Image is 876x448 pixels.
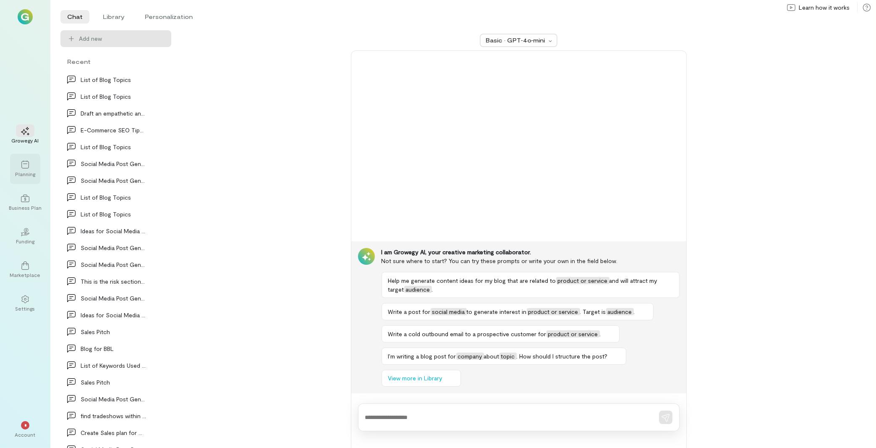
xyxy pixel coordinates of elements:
span: product or service [547,330,600,337]
div: This is the risk section of my business plan: G… [81,277,146,286]
a: Business Plan [10,187,40,218]
span: company [456,353,484,360]
div: Draft an empathetic and solution-oriented respons… [81,109,146,118]
div: List of Blog Topics [81,193,146,202]
span: . Target is [580,308,606,315]
div: Sales Pitch [81,378,146,387]
span: View more in Library [388,374,442,382]
a: Marketplace [10,255,40,285]
div: Planning [15,171,35,177]
span: to generate interest in [467,308,527,315]
span: audience [404,286,432,293]
div: List of Blog Topics [81,142,146,151]
div: I am Growegy AI, your creative marketing collaborator. [382,248,680,256]
span: social media [431,308,467,315]
div: Business Plan [9,204,42,211]
button: Write a post forsocial mediato generate interest inproduct or service. Target isaudience. [382,303,654,320]
div: Settings [16,305,35,312]
li: Personalization [138,10,199,24]
div: Recent [60,57,171,66]
div: Ideas for Social Media about Company or Product [81,311,146,319]
span: . [600,330,601,337]
div: Basic · GPT‑4o‑mini [486,36,546,45]
button: View more in Library [382,370,461,387]
span: product or service [556,277,609,284]
div: List of Blog Topics [81,210,146,219]
span: Learn how it works [799,3,850,12]
div: E-Commerce SEO Tips and Tricks [81,126,146,134]
div: List of Blog Topics [81,92,146,101]
div: *Account [10,414,40,445]
button: Help me generate content ideas for my blog that are related toproduct or serviceand will attract ... [382,272,680,298]
a: Funding [10,221,40,251]
span: audience [606,308,634,315]
span: . [634,308,635,315]
div: Social Media Post Generation [81,176,146,185]
span: about [484,353,499,360]
span: Write a post for [388,308,431,315]
div: Growegy AI [12,137,39,144]
div: List of Blog Topics [81,75,146,84]
li: Library [96,10,131,24]
span: I’m writing a blog post for [388,353,456,360]
span: product or service [527,308,580,315]
button: I’m writing a blog post forcompanyabouttopic. How should I structure the post? [382,348,626,365]
div: Social Media Post Generation [81,260,146,269]
div: Social Media Post Generation [81,243,146,252]
div: List of Keywords Used for Product Search [81,361,146,370]
div: Not sure where to start? You can try these prompts or write your own in the field below. [382,256,680,265]
span: Add new [79,34,165,43]
a: Growegy AI [10,120,40,150]
div: Sales Pitch [81,327,146,336]
span: Help me generate content ideas for my blog that are related to [388,277,556,284]
div: Blog for BBL [81,344,146,353]
div: Marketplace [10,271,41,278]
span: . How should I structure the post? [517,353,608,360]
a: Settings [10,288,40,319]
button: Write a cold outbound email to a prospective customer forproduct or service. [382,325,620,343]
div: find tradeshows within 50 miles of [GEOGRAPHIC_DATA] for… [81,411,146,420]
div: Account [15,431,36,438]
div: Create Sales plan for my sales team focus on Pres… [81,428,146,437]
div: Social Media Post Generation [81,395,146,403]
li: Chat [60,10,89,24]
span: topic [499,353,517,360]
span: . [432,286,433,293]
span: and will attract my target [388,277,657,293]
div: Funding [16,238,34,245]
div: Social Media Post Generation [81,159,146,168]
a: Planning [10,154,40,184]
span: Write a cold outbound email to a prospective customer for [388,330,547,337]
div: Ideas for Social Media about Company or Product [81,227,146,235]
div: Social Media Post Generation [81,294,146,303]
